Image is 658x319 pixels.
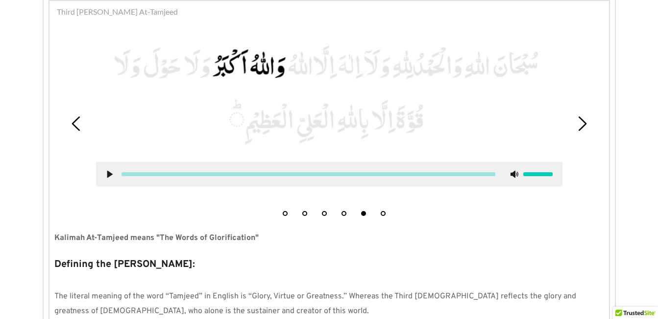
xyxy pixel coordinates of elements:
span: Third [PERSON_NAME] At-Tamjeed [57,6,178,18]
button: 1 of 6 [283,211,288,216]
button: 5 of 6 [361,211,366,216]
button: 2 of 6 [302,211,307,216]
button: 4 of 6 [341,211,346,216]
strong: Defining the [PERSON_NAME]: [54,258,195,271]
button: 3 of 6 [322,211,327,216]
strong: Kalimah At-Tamjeed means "The Words of Glorification" [54,233,259,243]
span: The literal meaning of the word “Tamjeed” in English is “Glory, Virtue or Greatness.” Whereas the... [54,292,578,316]
button: 6 of 6 [381,211,386,216]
